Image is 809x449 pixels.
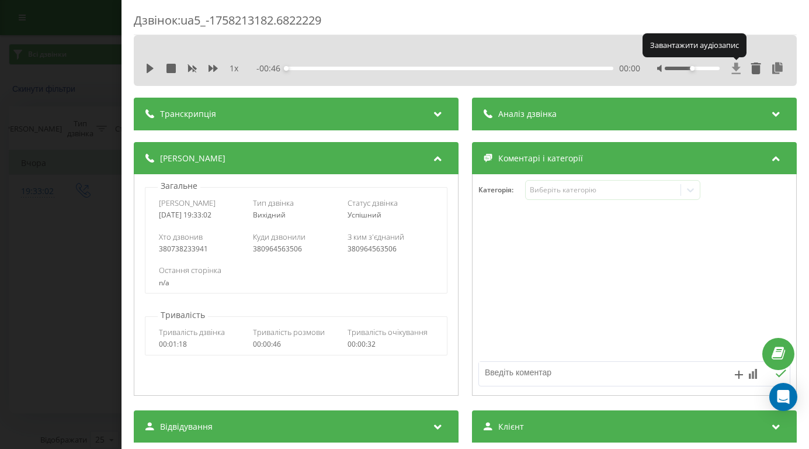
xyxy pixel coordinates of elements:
[253,327,325,337] span: Тривалість розмови
[347,198,397,208] span: Статус дзвінка
[159,245,245,253] div: 380738233941
[530,185,676,195] div: Виберіть категорію
[769,383,797,411] div: Open Intercom Messenger
[478,186,525,194] h4: Категорія :
[253,198,294,208] span: Тип дзвінка
[283,66,288,71] div: Accessibility label
[159,232,203,242] span: Хто дзвонив
[690,66,695,71] div: Accessibility label
[159,327,225,337] span: Тривалість дзвінка
[643,33,746,57] div: Завантажити аудіозапис
[159,198,216,208] span: [PERSON_NAME]
[158,309,208,321] p: Тривалість
[347,327,427,337] span: Тривалість очікування
[347,245,433,253] div: 380964563506
[253,245,339,253] div: 380964563506
[347,232,404,242] span: З ким з'єднаний
[619,63,640,74] span: 00:00
[498,108,557,120] span: Аналіз дзвінка
[158,180,200,192] p: Загальне
[159,211,245,219] div: [DATE] 19:33:02
[253,210,286,220] span: Вихідний
[134,12,797,35] div: Дзвінок : ua5_-1758213182.6822229
[253,340,339,348] div: 00:00:46
[159,340,245,348] div: 00:01:18
[347,340,433,348] div: 00:00:32
[160,153,225,164] span: [PERSON_NAME]
[159,265,221,275] span: Остання сторінка
[347,210,381,220] span: Успішний
[230,63,238,74] span: 1 x
[160,108,216,120] span: Транскрипція
[159,279,433,287] div: n/a
[253,232,305,242] span: Куди дзвонили
[498,421,524,433] span: Клієнт
[498,153,583,164] span: Коментарі і категорії
[160,421,213,433] span: Відвідування
[256,63,286,74] span: - 00:46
